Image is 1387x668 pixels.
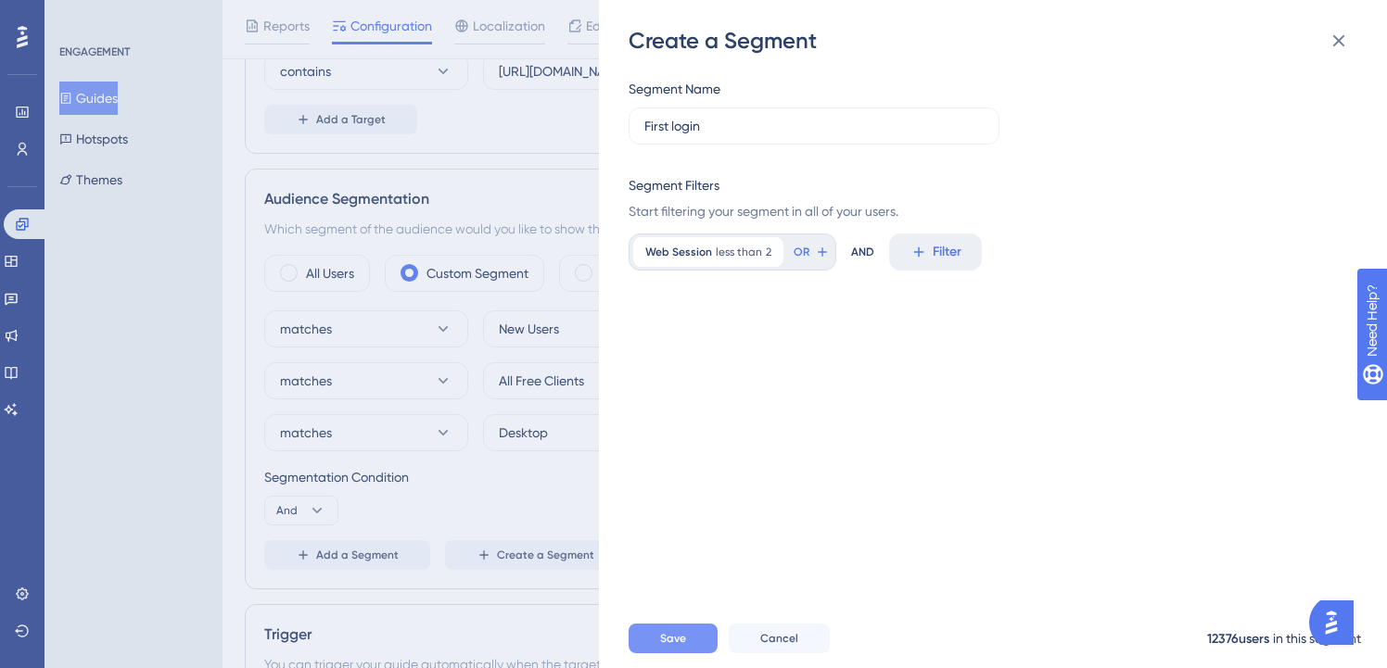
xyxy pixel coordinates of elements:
[1207,628,1269,650] div: 12376 users
[851,233,874,271] div: AND
[716,245,762,259] span: less than
[644,116,984,136] input: Segment Name
[729,624,830,653] button: Cancel
[1273,627,1361,649] div: in this segment
[766,245,771,259] span: 2
[629,200,1346,222] span: Start filtering your segment in all of your users.
[660,631,686,646] span: Save
[645,245,712,259] span: Web Session
[629,78,720,100] div: Segment Name
[760,631,798,646] span: Cancel
[933,241,961,263] span: Filter
[889,233,982,271] button: Filter
[1309,595,1365,650] iframe: UserGuiding AI Assistant Launcher
[629,624,718,653] button: Save
[629,26,1361,56] div: Create a Segment
[44,5,116,27] span: Need Help?
[629,174,719,196] div: Segment Filters
[791,237,832,267] button: OR
[794,245,809,259] span: OR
